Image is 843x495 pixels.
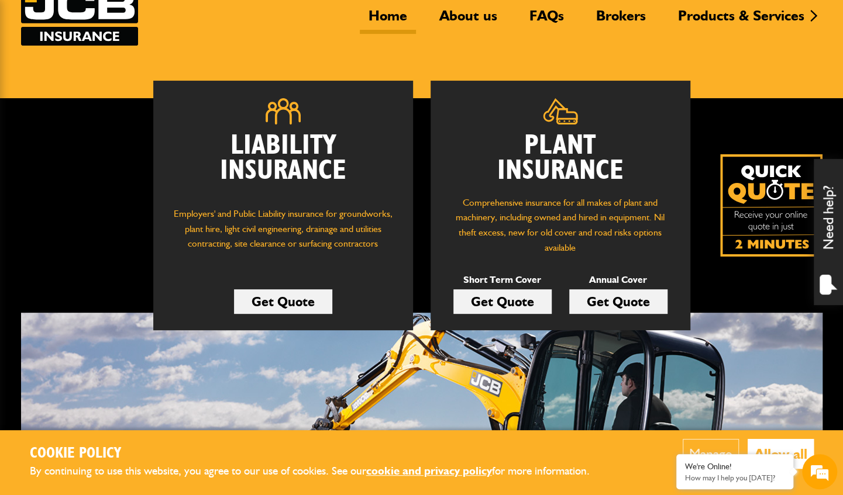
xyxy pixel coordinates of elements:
[685,462,784,472] div: We're Online!
[720,154,823,257] a: Get your insurance quote isn just 2-minutes
[20,65,49,81] img: d_20077148190_company_1631870298795_20077148190
[234,289,332,314] a: Get Quote
[360,7,416,34] a: Home
[669,7,813,34] a: Products & Services
[366,464,492,477] a: cookie and privacy policy
[587,7,655,34] a: Brokers
[685,473,784,482] p: How may I help you today?
[453,289,552,314] a: Get Quote
[15,143,214,168] input: Enter your email address
[683,439,739,469] button: Manage
[431,7,506,34] a: About us
[159,360,212,376] em: Start Chat
[15,108,214,134] input: Enter your last name
[748,439,814,469] button: Allow all
[171,206,395,262] p: Employers' and Public Liability insurance for groundworks, plant hire, light civil engineering, d...
[448,133,673,184] h2: Plant Insurance
[448,195,673,255] p: Comprehensive insurance for all makes of plant and machinery, including owned and hired in equipm...
[453,272,552,288] p: Short Term Cover
[569,289,667,314] a: Get Quote
[30,445,609,463] h2: Cookie Policy
[15,212,214,351] textarea: Type your message and hit 'Enter'
[15,177,214,203] input: Enter your phone number
[171,133,395,195] h2: Liability Insurance
[61,65,197,81] div: Chat with us now
[720,154,823,257] img: Quick Quote
[814,159,843,305] div: Need help?
[192,6,220,34] div: Minimize live chat window
[569,272,667,288] p: Annual Cover
[521,7,573,34] a: FAQs
[30,462,609,480] p: By continuing to use this website, you agree to our use of cookies. See our for more information.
